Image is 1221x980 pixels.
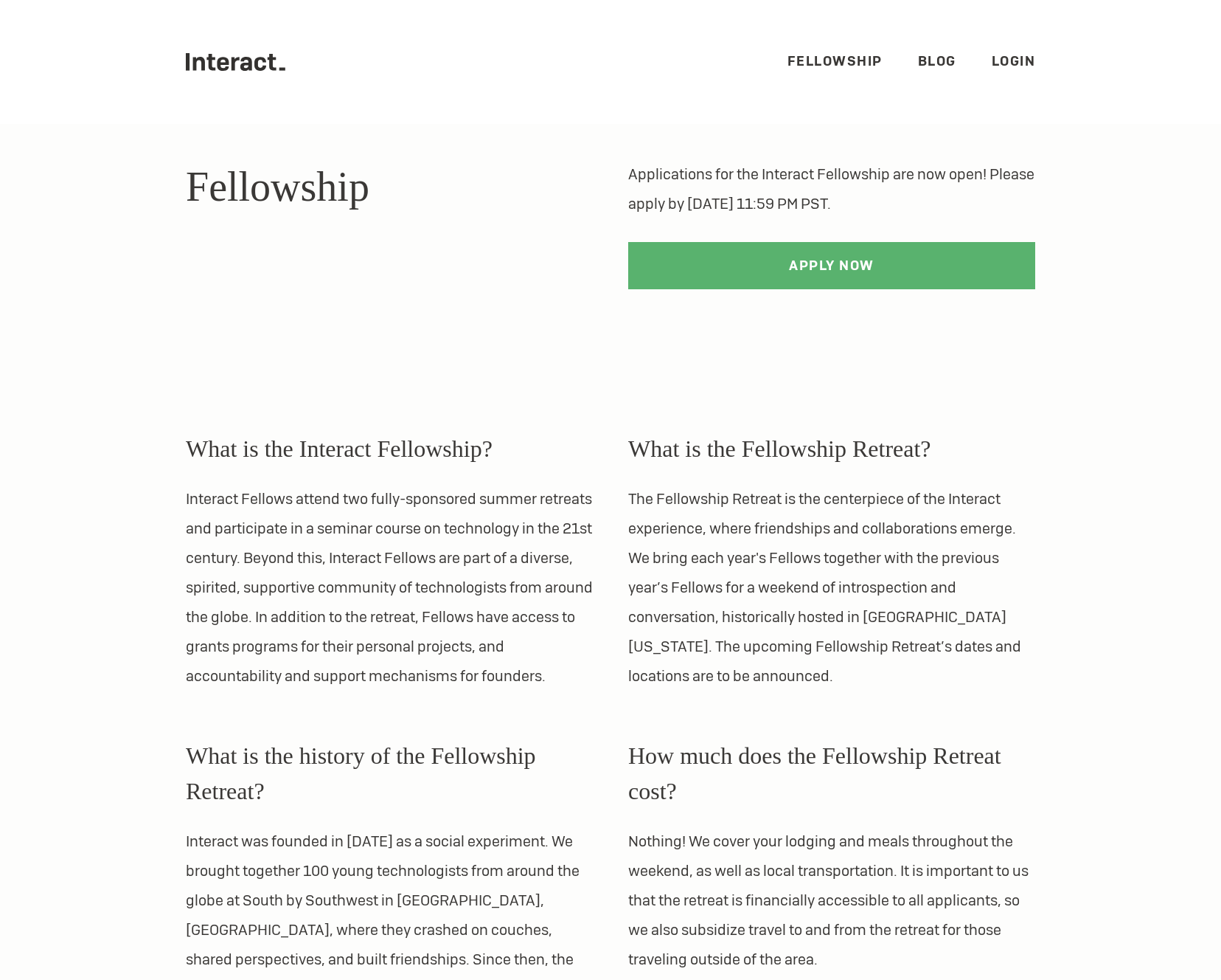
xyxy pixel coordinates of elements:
[186,159,593,214] h1: Fellowship
[628,159,1035,218] p: Applications for the Interact Fellowship are now open! Please apply by [DATE] 11:59 PM PST.
[186,484,593,691] p: Interact Fellows attend two fully-sponsored summer retreats and participate in a seminar course o...
[992,52,1036,69] a: Login
[628,484,1035,691] p: The Fellowship Retreat is the centerpiece of the Interact experience, where friendships and colla...
[787,52,883,69] a: Fellowship
[628,827,1035,974] p: Nothing! We cover your lodging and meals throughout the weekend, as well as local transportation....
[628,431,1035,466] h3: What is the Fellowship Retreat?
[918,52,956,69] a: Blog
[186,738,593,809] h3: What is the history of the Fellowship Retreat?
[628,738,1035,809] h3: How much does the Fellowship Retreat cost?
[186,431,593,466] h3: What is the Interact Fellowship?
[628,242,1035,289] a: Apply Now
